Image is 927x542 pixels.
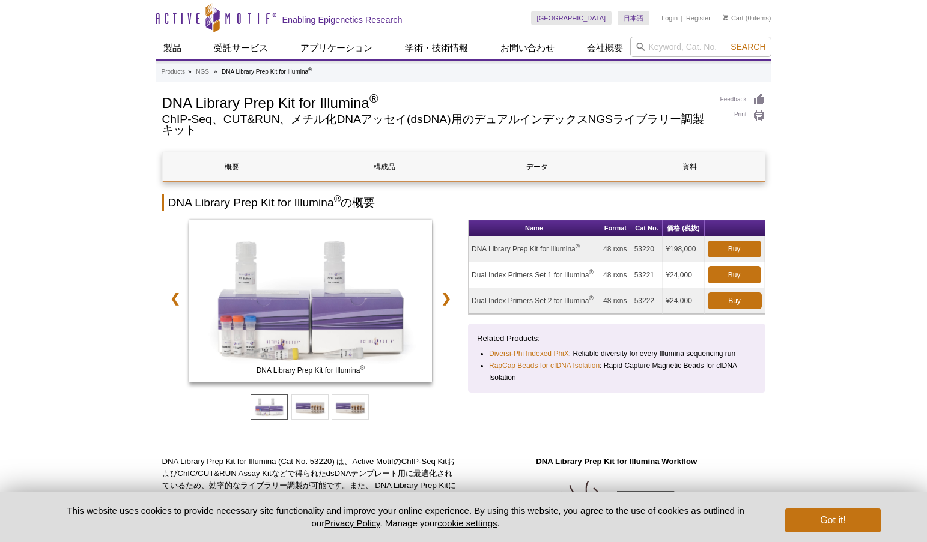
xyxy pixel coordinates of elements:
[600,288,631,314] td: 48 rxns
[162,114,708,136] h2: ChIP-Seq、CUT&RUN、メチル化DNAアッセイ(dsDNA)用のデュアルインデックスNGSライブラリー調製キット
[156,37,189,59] a: 製品
[477,333,756,345] p: Related Products:
[162,93,708,111] h1: DNA Library Prep Kit for Illumina
[621,152,759,181] a: 資料
[398,37,475,59] a: 学術・技術情報
[618,11,649,25] a: 日本語
[334,194,341,204] sup: ®
[469,288,600,314] td: Dual Index Primers Set 2 for Illumina
[282,14,403,25] h2: Enabling Epigenetics Research
[489,348,569,360] a: Diversi-Phi Indexed PhiX
[207,37,275,59] a: 受託サービス
[162,67,185,77] a: Products
[468,152,607,181] a: データ
[433,285,459,312] a: ❯
[663,236,704,262] td: ¥198,000
[631,220,663,236] th: Cat No.
[163,152,302,181] a: 概要
[731,42,765,52] span: Search
[493,37,562,59] a: お問い合わせ
[536,457,697,466] strong: DNA Library Prep Kit for Illumina Workflow
[723,14,744,22] a: Cart
[720,109,765,122] a: Print
[369,92,378,105] sup: ®
[196,67,209,77] a: NGS
[189,220,433,385] a: DNA Library Prep Kit for Illumina
[708,241,761,257] a: Buy
[214,68,217,75] li: »
[489,360,746,384] li: : Rapid Capture Magnetic Beads for cfDNA Isolation
[686,14,711,22] a: Register
[324,518,380,528] a: Privacy Policy
[661,14,678,22] a: Login
[663,220,704,236] th: 価格 (税抜)
[600,220,631,236] th: Format
[576,243,580,250] sup: ®
[631,288,663,314] td: 53222
[189,220,433,382] img: DNA Library Prep Kit for Illumina
[663,288,704,314] td: ¥24,000
[162,285,188,312] a: ❮
[360,364,364,371] sup: ®
[785,508,881,532] button: Got it!
[589,295,593,301] sup: ®
[631,236,663,262] td: 53220
[293,37,380,59] a: アプリケーション
[469,236,600,262] td: DNA Library Prep Kit for Illumina
[46,504,765,529] p: This website uses cookies to provide necessary site functionality and improve your online experie...
[531,11,612,25] a: [GEOGRAPHIC_DATA]
[580,37,630,59] a: 会社概要
[630,37,771,57] input: Keyword, Cat. No.
[437,518,497,528] button: cookie settings
[308,67,312,73] sup: ®
[600,236,631,262] td: 48 rxns
[188,68,192,75] li: »
[162,194,765,211] h2: DNA Library Prep Kit for Illumina の概要
[489,348,746,360] li: : Reliable diversity for every Illumina sequencing run
[315,152,454,181] a: 構成品
[600,262,631,288] td: 48 rxns
[589,269,593,276] sup: ®
[469,262,600,288] td: Dual Index Primers Set 1 for Illumina
[720,93,765,106] a: Feedback
[708,266,761,283] a: Buy
[663,262,704,288] td: ¥24,000
[708,292,762,309] a: Buy
[681,11,683,25] li: |
[489,360,600,372] a: RapCap Beads for cfDNA Isolation
[727,41,769,52] button: Search
[631,262,663,288] td: 53221
[162,456,460,516] p: DNA Library Prep Kit for Illumina (Cat No. 53220) は、Active MotifのChIP-Seq KitおよびChIC/CUT&RUN Assa...
[222,68,312,75] li: DNA Library Prep Kit for Illumina
[723,11,771,25] li: (0 items)
[469,220,600,236] th: Name
[192,364,430,376] span: DNA Library Prep Kit for Illumina
[723,14,728,20] img: Your Cart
